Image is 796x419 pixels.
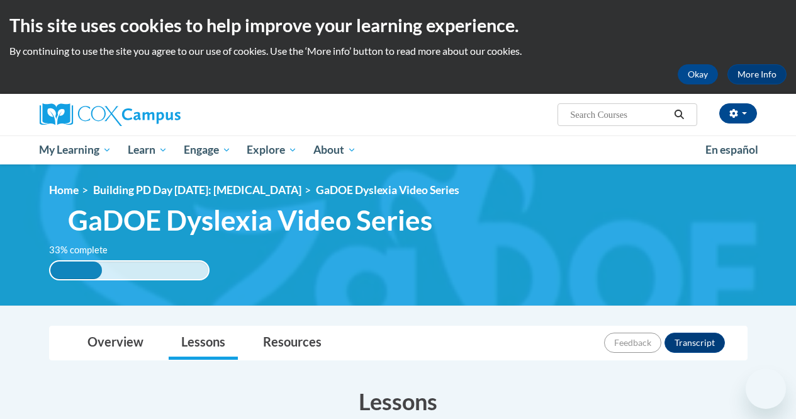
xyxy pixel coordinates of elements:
[697,137,766,163] a: En español
[705,143,758,156] span: En español
[120,135,176,164] a: Learn
[569,107,670,122] input: Search Courses
[50,261,103,279] div: 33% complete
[316,183,459,197] span: GaDOE Dyslexia Video Series
[719,103,757,123] button: Account Settings
[9,13,787,38] h2: This site uses cookies to help improve your learning experience.
[49,183,79,197] a: Home
[727,64,787,84] a: More Info
[746,369,786,409] iframe: Button to launch messaging window
[9,44,787,58] p: By continuing to use the site you agree to our use of cookies. Use the ‘More info’ button to read...
[128,142,167,158] span: Learn
[40,103,266,126] a: Cox Campus
[49,386,748,417] h3: Lessons
[93,183,301,197] a: Building PD Day [DATE]: [MEDICAL_DATA]
[169,326,238,360] a: Lessons
[238,135,305,164] a: Explore
[670,107,688,122] button: Search
[176,135,239,164] a: Engage
[313,142,356,158] span: About
[30,135,766,164] div: Main menu
[250,326,334,360] a: Resources
[247,142,297,158] span: Explore
[39,142,111,158] span: My Learning
[31,135,120,164] a: My Learning
[184,142,231,158] span: Engage
[68,204,432,237] span: GaDOE Dyslexia Video Series
[678,64,718,84] button: Okay
[604,333,661,353] button: Feedback
[40,103,181,126] img: Cox Campus
[664,333,725,353] button: Transcript
[49,243,121,257] label: 33% complete
[75,326,156,360] a: Overview
[305,135,364,164] a: About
